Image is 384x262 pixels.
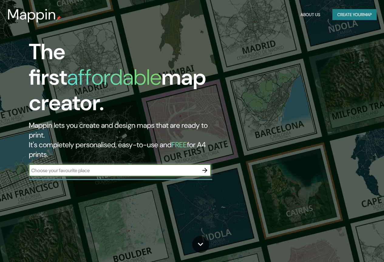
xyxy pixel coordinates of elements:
input: Choose your favourite place [29,167,199,174]
button: Create yourmap [332,9,377,20]
h5: FREE [172,140,187,149]
h1: affordable [67,63,161,91]
img: mappin-pin [56,16,61,21]
h1: The first map creator. [29,39,221,121]
button: About Us [298,9,323,20]
h3: Mappin [7,6,56,23]
h2: Mappin lets you create and design maps that are ready to print. It's completely personalised, eas... [29,121,221,159]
